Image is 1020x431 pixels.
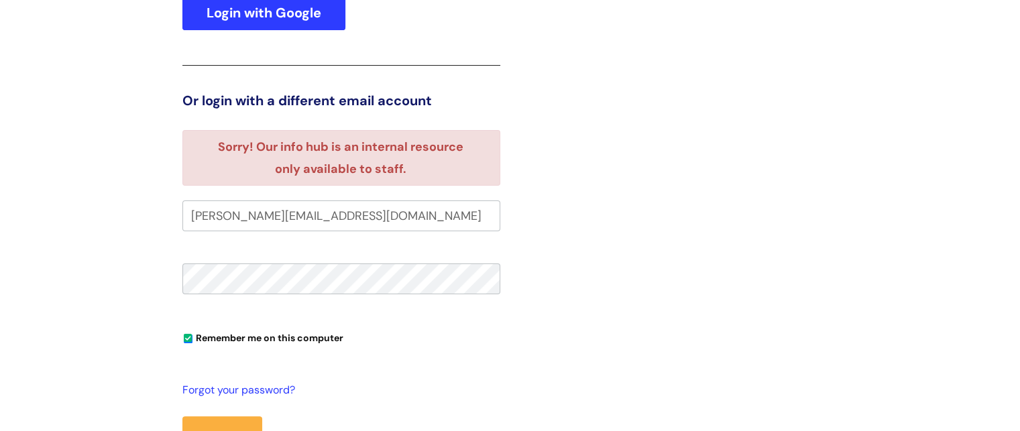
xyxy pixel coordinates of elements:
[182,326,500,348] div: You can uncheck this option if you're logging in from a shared device
[182,329,343,344] label: Remember me on this computer
[182,381,494,400] a: Forgot your password?
[182,200,500,231] input: Your e-mail address
[182,93,500,109] h3: Or login with a different email account
[184,334,192,343] input: Remember me on this computer
[206,136,476,180] li: Sorry! Our info hub is an internal resource only available to staff.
